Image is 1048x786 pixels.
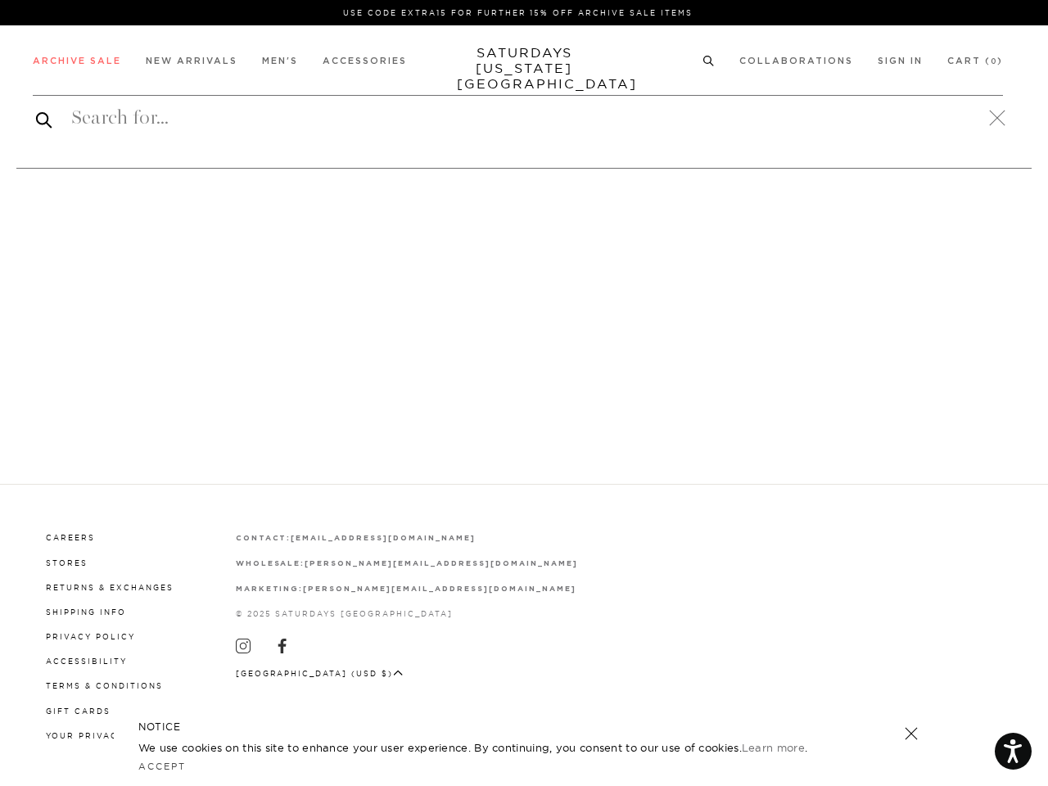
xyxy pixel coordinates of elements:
[262,56,298,65] a: Men's
[46,608,126,617] a: Shipping Info
[236,667,404,680] button: [GEOGRAPHIC_DATA] (USD $)
[457,45,592,92] a: SATURDAYS[US_STATE][GEOGRAPHIC_DATA]
[878,56,923,65] a: Sign In
[146,56,237,65] a: New Arrivals
[303,585,576,593] strong: [PERSON_NAME][EMAIL_ADDRESS][DOMAIN_NAME]
[739,56,853,65] a: Collaborations
[305,558,577,567] a: [PERSON_NAME][EMAIL_ADDRESS][DOMAIN_NAME]
[742,741,805,754] a: Learn more
[46,533,95,542] a: Careers
[46,632,135,641] a: Privacy Policy
[138,720,910,734] h5: NOTICE
[236,560,305,567] strong: wholesale:
[138,739,851,756] p: We use cookies on this site to enhance your user experience. By continuing, you consent to our us...
[291,535,475,542] strong: [EMAIL_ADDRESS][DOMAIN_NAME]
[46,707,111,716] a: Gift Cards
[46,583,174,592] a: Returns & Exchanges
[236,608,578,620] p: © 2025 Saturdays [GEOGRAPHIC_DATA]
[291,533,475,542] a: [EMAIL_ADDRESS][DOMAIN_NAME]
[46,657,127,666] a: Accessibility
[138,761,186,772] a: Accept
[46,558,88,567] a: Stores
[39,7,996,19] p: Use Code EXTRA15 for Further 15% Off Archive Sale Items
[33,56,121,65] a: Archive Sale
[305,560,577,567] strong: [PERSON_NAME][EMAIL_ADDRESS][DOMAIN_NAME]
[991,58,997,65] small: 0
[323,56,407,65] a: Accessories
[33,105,1003,131] input: Search for...
[46,681,163,690] a: Terms & Conditions
[236,585,304,593] strong: marketing:
[46,731,176,740] a: Your privacy choices
[947,56,1003,65] a: Cart (0)
[236,535,291,542] strong: contact:
[303,584,576,593] a: [PERSON_NAME][EMAIL_ADDRESS][DOMAIN_NAME]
